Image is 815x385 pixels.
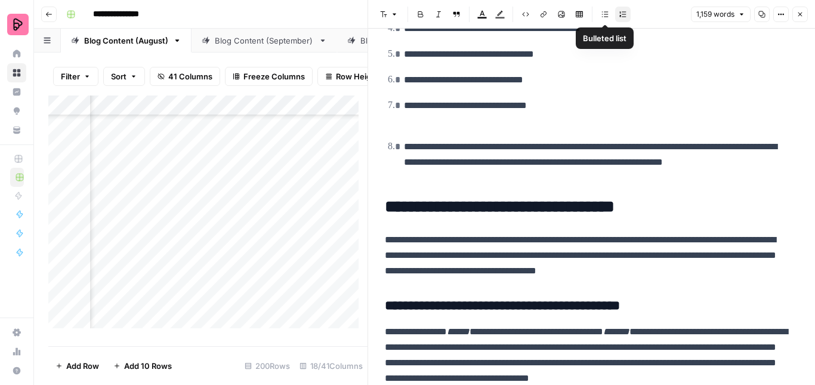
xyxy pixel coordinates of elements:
button: 1,159 words [691,7,751,22]
div: Blog Content (August) [84,35,168,47]
button: Workspace: Preply [7,10,26,39]
button: 41 Columns [150,67,220,86]
span: Filter [61,70,80,82]
button: Add 10 Rows [106,356,179,375]
div: Blog Content (September) [215,35,314,47]
a: Blog Content (September) [192,29,337,53]
a: Blog Content (August) [61,29,192,53]
a: Opportunities [7,101,26,121]
span: Freeze Columns [243,70,305,82]
span: Add 10 Rows [124,360,172,372]
button: Add Row [48,356,106,375]
div: Blog Content (July) [360,35,434,47]
button: Freeze Columns [225,67,313,86]
a: Browse [7,63,26,82]
img: Preply Logo [7,14,29,35]
button: Row Height [317,67,387,86]
a: Blog Content (July) [337,29,457,53]
span: 1,159 words [696,9,734,20]
button: Filter [53,67,98,86]
span: Sort [111,70,126,82]
span: Row Height [336,70,379,82]
div: 18/41 Columns [295,356,368,375]
span: Add Row [66,360,99,372]
span: 41 Columns [168,70,212,82]
a: Home [7,44,26,63]
a: Your Data [7,121,26,140]
button: Sort [103,67,145,86]
a: Insights [7,82,26,101]
a: Settings [7,323,26,342]
button: Help + Support [7,361,26,380]
a: Usage [7,342,26,361]
div: 200 Rows [240,356,295,375]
